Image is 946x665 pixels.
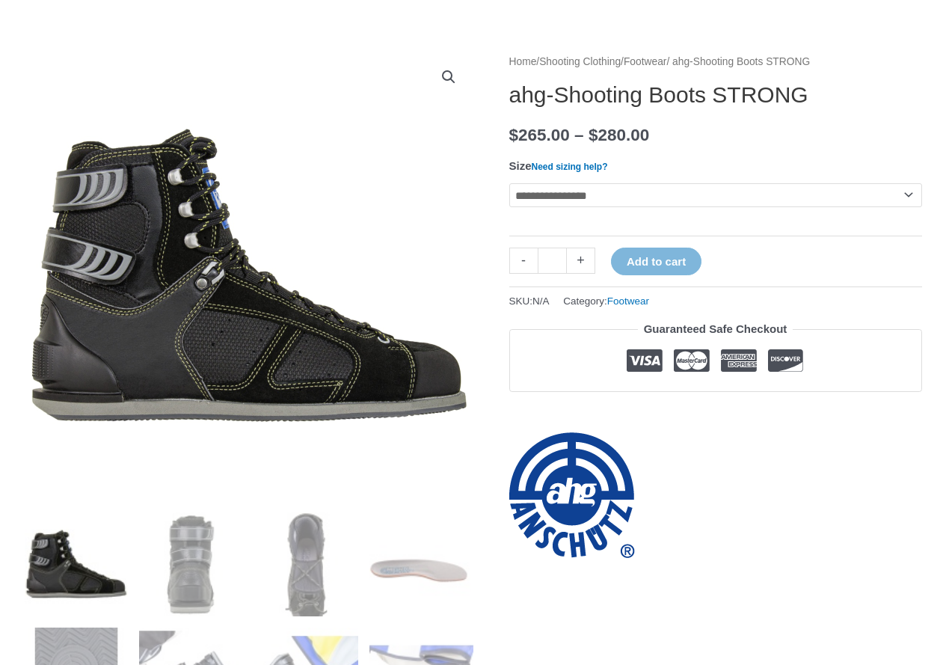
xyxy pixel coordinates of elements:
img: ahg-Shooting Boots STRONG - Image 4 [369,512,473,616]
input: Product quantity [538,248,567,274]
a: Need sizing help? [532,162,608,172]
legend: Guaranteed Safe Checkout [638,319,793,340]
a: View full-screen image gallery [435,64,462,91]
nav: Breadcrumb [509,52,922,72]
a: Footwear [624,56,667,67]
iframe: Customer reviews powered by Trustpilot [509,403,922,421]
a: + [567,248,595,274]
a: Shooting Clothing [539,56,621,67]
span: SKU: [509,292,550,310]
span: Category: [563,292,649,310]
a: ahg-Anschütz [509,432,635,558]
bdi: 265.00 [509,126,570,144]
h1: ahg-Shooting Boots STRONG [509,82,922,108]
span: – [574,126,584,144]
a: - [509,248,538,274]
img: ahg-Shooting Boots STRONG - Image 2 [139,512,243,616]
button: Add to cart [611,248,701,275]
img: ahg-Shooting Boots STRONG [25,512,129,616]
a: Home [509,56,537,67]
img: ahg-Shooting Boots STRONG - Image 3 [254,512,358,616]
label: Size [509,159,608,172]
span: $ [509,126,519,144]
span: $ [589,126,598,144]
bdi: 280.00 [589,126,649,144]
span: N/A [532,295,550,307]
a: Footwear [607,295,649,307]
